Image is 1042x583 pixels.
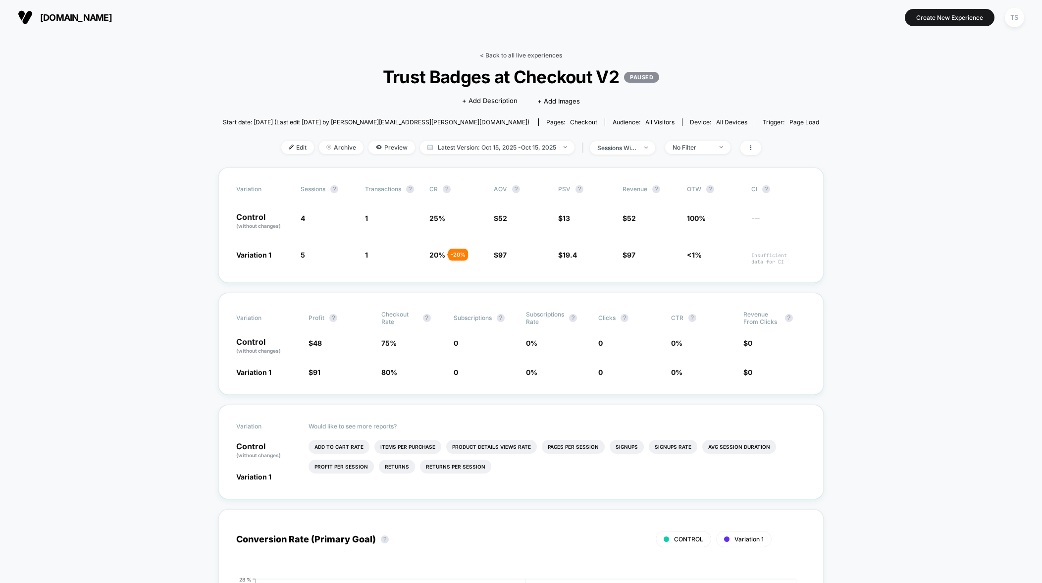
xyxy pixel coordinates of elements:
[40,12,112,23] span: [DOMAIN_NAME]
[751,215,806,230] span: ---
[575,185,583,193] button: ?
[688,314,696,322] button: ?
[644,147,648,149] img: end
[785,314,793,322] button: ?
[494,185,507,193] span: AOV
[236,368,271,376] span: Variation 1
[623,251,635,259] span: $
[542,440,605,454] li: Pages Per Session
[236,338,299,355] p: Control
[365,185,401,193] span: Transactions
[652,185,660,193] button: ?
[563,214,570,222] span: 13
[610,440,644,454] li: Signups
[687,214,706,222] span: 100%
[301,251,305,259] span: 5
[15,9,115,25] button: [DOMAIN_NAME]
[381,368,397,376] span: 80 %
[454,339,458,347] span: 0
[330,185,338,193] button: ?
[734,535,764,543] span: Variation 1
[480,52,562,59] a: < Back to all live experiences
[309,440,369,454] li: Add To Cart Rate
[365,251,368,259] span: 1
[526,368,537,376] span: 0 %
[1002,7,1027,28] button: TS
[381,311,418,325] span: Checkout Rate
[309,460,374,474] li: Profit Per Session
[319,141,364,154] span: Archive
[329,314,337,322] button: ?
[558,185,571,193] span: PSV
[309,314,324,321] span: Profit
[309,368,320,376] span: $
[374,440,441,454] li: Items Per Purchase
[454,368,458,376] span: 0
[309,423,806,430] p: Would like to see more reports?
[429,251,445,259] span: 20 %
[613,118,675,126] div: Audience:
[537,97,580,105] span: + Add Images
[645,118,675,126] span: All Visitors
[621,314,628,322] button: ?
[564,146,567,148] img: end
[627,214,636,222] span: 52
[627,251,635,259] span: 97
[236,251,271,259] span: Variation 1
[623,214,636,222] span: $
[558,251,577,259] span: $
[687,251,702,259] span: <1%
[236,185,291,193] span: Variation
[429,214,445,222] span: 25 %
[598,314,616,321] span: Clicks
[236,452,281,458] span: (without changes)
[579,141,590,155] span: |
[570,118,597,126] span: checkout
[671,368,682,376] span: 0 %
[18,10,33,25] img: Visually logo
[526,339,537,347] span: 0 %
[743,339,752,347] span: $
[563,251,577,259] span: 19.4
[365,214,368,222] span: 1
[236,213,291,230] p: Control
[236,311,291,325] span: Variation
[624,72,659,83] p: PAUSED
[743,368,752,376] span: $
[706,185,714,193] button: ?
[789,118,819,126] span: Page Load
[748,339,752,347] span: 0
[239,576,252,582] tspan: 28 %
[598,368,603,376] span: 0
[236,442,299,459] p: Control
[301,185,325,193] span: Sessions
[427,145,433,150] img: calendar
[236,223,281,229] span: (without changes)
[423,314,431,322] button: ?
[598,339,603,347] span: 0
[751,252,806,265] span: Insufficient data for CI
[1005,8,1024,27] div: TS
[406,185,414,193] button: ?
[236,423,291,430] span: Variation
[223,118,529,126] span: Start date: [DATE] (Last edit [DATE] by [PERSON_NAME][EMAIL_ADDRESS][PERSON_NAME][DOMAIN_NAME])
[301,214,305,222] span: 4
[420,141,574,154] span: Latest Version: Oct 15, 2025 - Oct 15, 2025
[313,339,322,347] span: 48
[546,118,597,126] div: Pages:
[720,146,723,148] img: end
[558,214,570,222] span: $
[494,251,507,259] span: $
[649,440,697,454] li: Signups Rate
[309,339,322,347] span: $
[381,535,389,543] button: ?
[429,185,438,193] span: CR
[236,473,271,481] span: Variation 1
[326,145,331,150] img: end
[420,460,491,474] li: Returns Per Session
[673,144,712,151] div: No Filter
[448,249,468,261] div: - 20 %
[497,314,505,322] button: ?
[381,339,397,347] span: 75 %
[687,185,741,193] span: OTW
